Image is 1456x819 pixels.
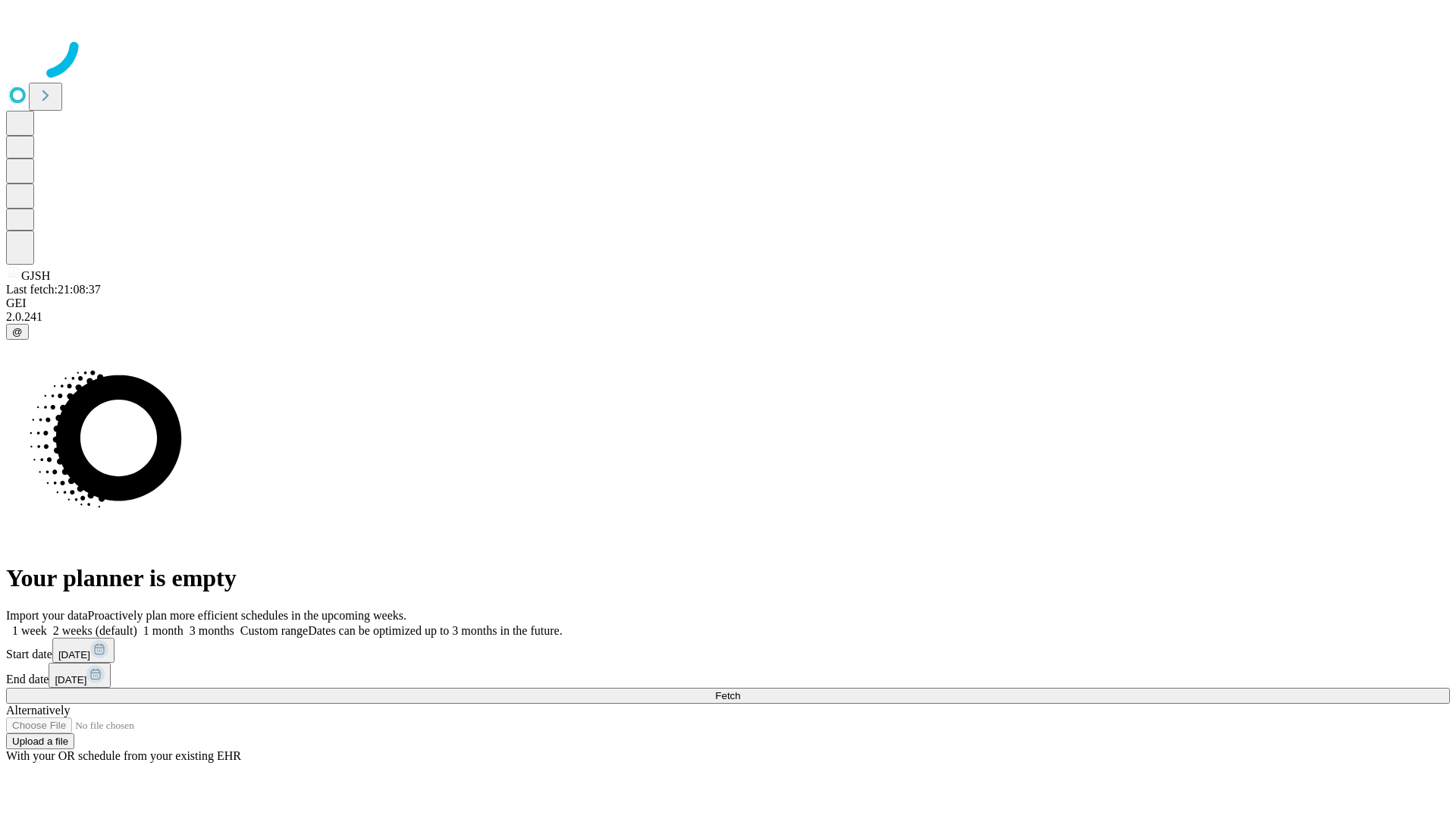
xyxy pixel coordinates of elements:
[6,609,88,622] span: Import your data
[6,310,1450,324] div: 2.0.241
[6,663,1450,688] div: End date
[308,624,562,637] span: Dates can be optimized up to 3 months in the future.
[6,638,1450,663] div: Start date
[6,733,74,749] button: Upload a file
[143,624,184,637] span: 1 month
[6,704,70,717] span: Alternatively
[6,324,29,340] button: @
[12,624,47,637] span: 1 week
[6,749,241,762] span: With your OR schedule from your existing EHR
[88,609,406,622] span: Proactively plan more efficient schedules in the upcoming weeks.
[49,663,111,688] button: [DATE]
[6,283,101,296] span: Last fetch: 21:08:37
[6,564,1450,592] h1: Your planner is empty
[52,638,115,663] button: [DATE]
[715,690,740,701] span: Fetch
[6,688,1450,704] button: Fetch
[21,269,50,282] span: GJSH
[240,624,308,637] span: Custom range
[53,624,137,637] span: 2 weeks (default)
[12,326,23,337] span: @
[190,624,234,637] span: 3 months
[6,297,1450,310] div: GEI
[58,649,90,661] span: [DATE]
[55,674,86,686] span: [DATE]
